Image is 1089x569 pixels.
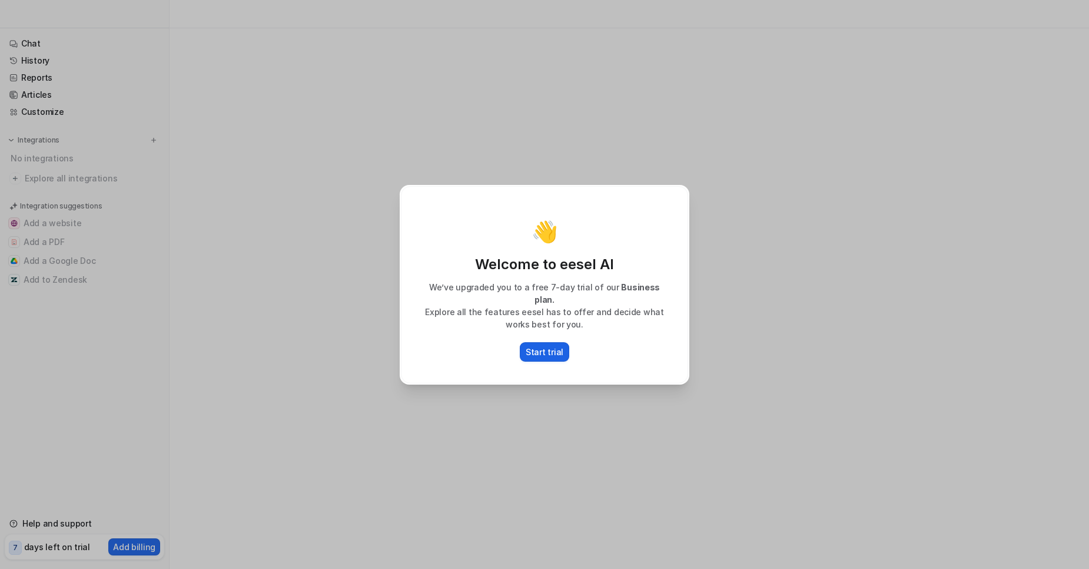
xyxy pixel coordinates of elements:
p: Explore all the features eesel has to offer and decide what works best for you. [413,306,676,330]
p: Start trial [526,346,563,358]
p: Welcome to eesel AI [413,255,676,274]
p: 👋 [532,220,558,243]
button: Start trial [520,342,569,362]
p: We’ve upgraded you to a free 7-day trial of our [413,281,676,306]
